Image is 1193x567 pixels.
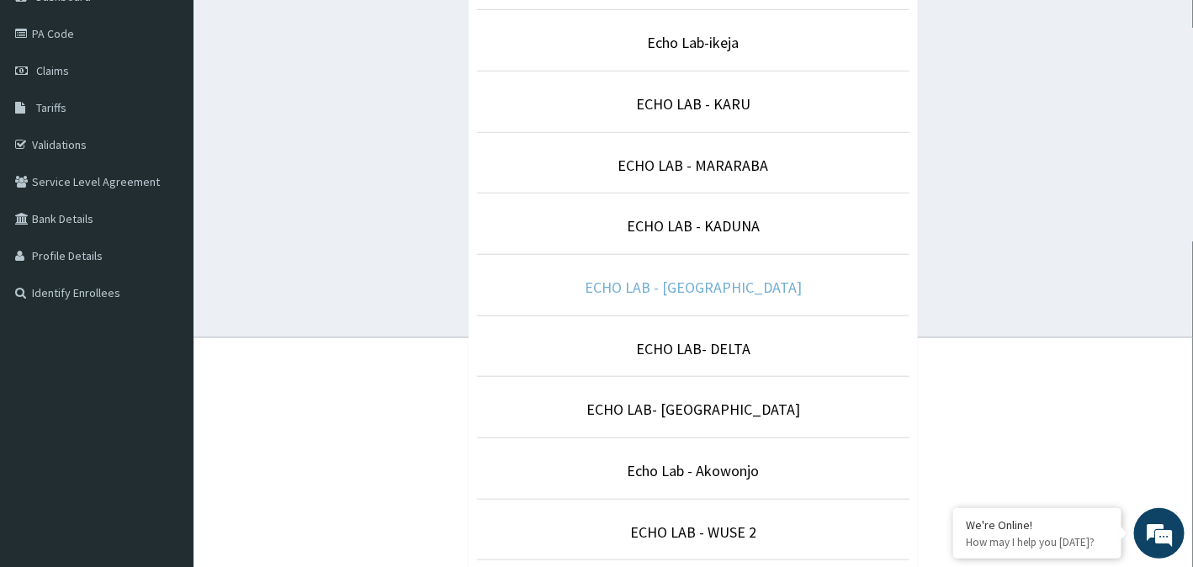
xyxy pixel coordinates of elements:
[636,94,750,114] a: ECHO LAB - KARU
[648,33,740,52] a: Echo Lab-ikeja
[966,517,1109,533] div: We're Online!
[36,63,69,78] span: Claims
[627,216,760,236] a: ECHO LAB - KADUNA
[36,100,66,115] span: Tariffs
[585,278,802,297] a: ECHO LAB - [GEOGRAPHIC_DATA]
[630,522,756,542] a: ECHO LAB - WUSE 2
[966,535,1109,549] p: How may I help you today?
[586,400,800,419] a: ECHO LAB- [GEOGRAPHIC_DATA]
[636,339,750,358] a: ECHO LAB- DELTA
[618,156,769,175] a: ECHO LAB - MARARABA
[628,461,760,480] a: Echo Lab - Akowonjo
